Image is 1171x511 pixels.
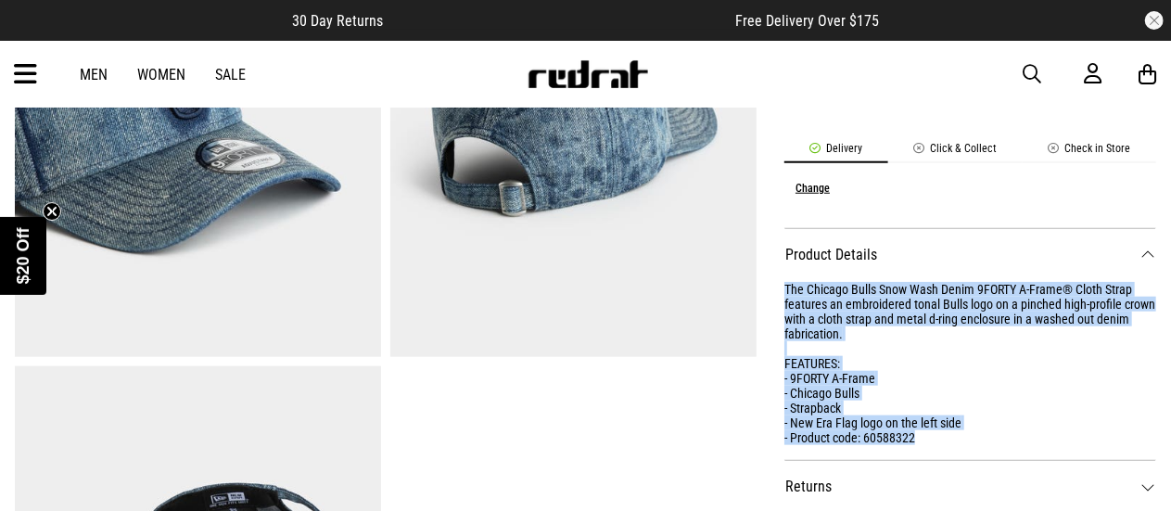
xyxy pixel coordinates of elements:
li: Delivery [784,142,888,163]
span: Free Delivery Over $175 [735,12,879,30]
button: Change [796,182,830,195]
button: Open LiveChat chat widget [15,7,70,63]
a: Sale [215,66,246,83]
li: Click & Collect [888,142,1023,163]
a: Women [137,66,185,83]
span: 30 Day Returns [292,12,383,30]
span: $20 Off [14,227,32,284]
button: Close teaser [43,202,61,221]
a: Men [80,66,108,83]
div: The Chicago Bulls Snow Wash Denim 9FORTY A-Frame® Cloth Strap features an embroidered tonal Bulls... [784,282,1156,445]
img: Redrat logo [527,60,649,88]
li: Check in Store [1023,142,1156,163]
iframe: Customer reviews powered by Trustpilot [420,11,698,30]
dt: Product Details [784,228,1156,282]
